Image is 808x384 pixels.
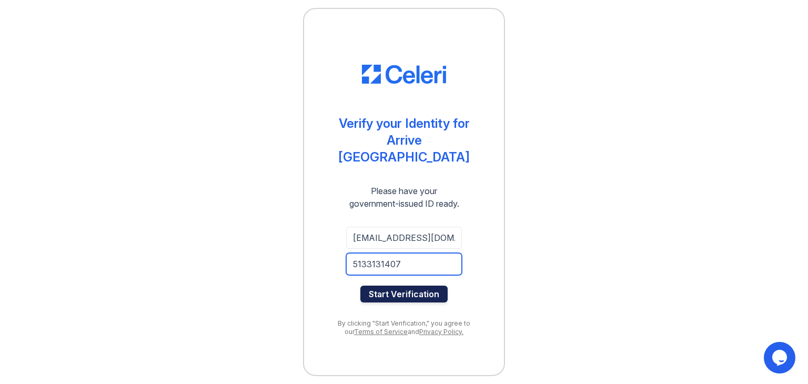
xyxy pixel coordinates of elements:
div: By clicking "Start Verification," you agree to our and [325,319,483,336]
a: Privacy Policy. [419,328,463,336]
div: Verify your Identity for Arrive [GEOGRAPHIC_DATA] [325,115,483,166]
input: Phone [346,253,462,275]
a: Terms of Service [354,328,408,336]
input: Email [346,227,462,249]
img: CE_Logo_Blue-a8612792a0a2168367f1c8372b55b34899dd931a85d93a1a3d3e32e68fde9ad4.png [362,65,446,84]
iframe: chat widget [764,342,797,373]
button: Start Verification [360,286,448,302]
div: Please have your government-issued ID ready. [330,185,478,210]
